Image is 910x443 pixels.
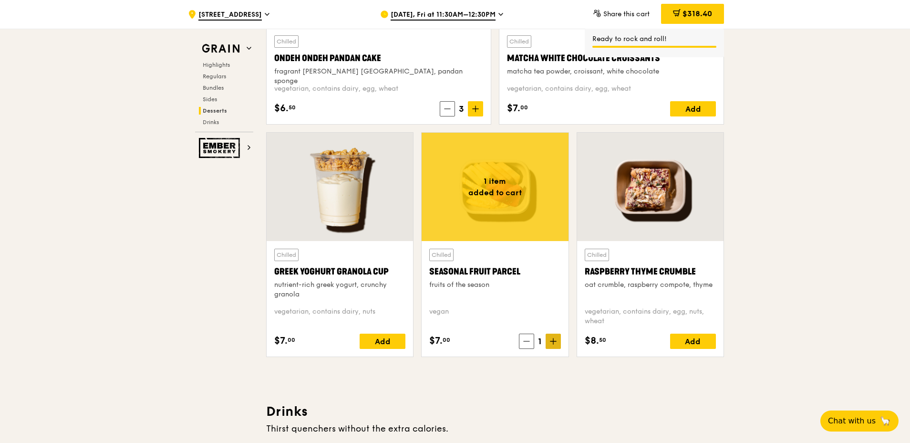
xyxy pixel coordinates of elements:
button: Chat with us🦙 [820,411,899,432]
span: [DATE], Fri at 11:30AM–12:30PM [391,10,496,21]
span: $7. [429,334,443,348]
span: $318.40 [682,9,712,18]
span: Regulars [203,73,226,80]
div: Matcha White Chocolate Croissants [507,52,716,65]
span: $8. [585,334,599,348]
span: 3 [455,102,468,116]
div: Chilled [274,35,299,48]
div: matcha tea powder, croissant, white chocolate [507,67,716,76]
span: 00 [520,104,528,111]
h3: Drinks [266,403,724,420]
div: Chilled [429,249,454,261]
span: 🦙 [879,415,891,427]
img: Grain web logo [199,40,243,57]
span: 1 [534,335,546,348]
img: Ember Smokery web logo [199,138,243,158]
div: fruits of the season [429,280,560,290]
span: $6. [274,101,289,116]
span: Bundles [203,84,224,91]
span: 00 [443,336,450,344]
span: 50 [289,104,296,111]
div: nutrient-rich greek yogurt, crunchy granola [274,280,405,299]
div: Chilled [274,249,299,261]
span: Highlights [203,62,230,68]
div: Add [670,101,716,116]
div: Thirst quenchers without the extra calories. [266,422,724,435]
div: vegan [429,307,560,326]
div: oat crumble, raspberry compote, thyme [585,280,716,290]
span: Sides [203,96,217,103]
div: Seasonal Fruit Parcel [429,265,560,278]
div: Add [360,334,405,349]
span: Chat with us [828,415,876,427]
span: $7. [507,101,520,116]
span: Drinks [203,119,219,126]
div: Greek Yoghurt Granola Cup [274,265,405,278]
div: Chilled [585,249,609,261]
div: vegetarian, contains dairy, egg, nuts, wheat [585,307,716,326]
div: Raspberry Thyme Crumble [585,265,716,278]
div: Ready to rock and roll! [592,34,716,44]
span: Desserts [203,107,227,114]
div: fragrant [PERSON_NAME] [GEOGRAPHIC_DATA], pandan sponge [274,67,483,86]
span: Share this cart [603,10,650,18]
div: vegetarian, contains dairy, egg, wheat [274,84,483,94]
span: 50 [599,336,606,344]
span: [STREET_ADDRESS] [198,10,262,21]
div: Add [670,334,716,349]
div: Ondeh Ondeh Pandan Cake [274,52,483,65]
div: vegetarian, contains dairy, egg, wheat [507,84,716,94]
div: Chilled [507,35,531,48]
span: $7. [274,334,288,348]
span: 00 [288,336,295,344]
div: vegetarian, contains dairy, nuts [274,307,405,326]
